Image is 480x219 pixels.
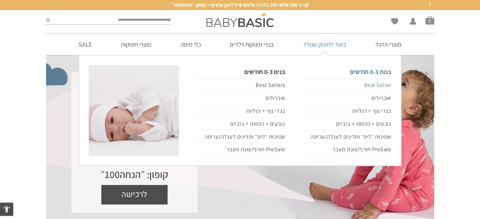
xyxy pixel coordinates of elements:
[425,16,434,25] a: סל קניות0
[301,78,391,92] a: Best Seller
[195,105,285,118] a: בגדי גוף + רגליות
[206,13,274,27] img: Baby Basic בגדי תינוקות וילדים אונליין
[301,130,391,143] a: שמיכות ״ליס״ וסדינים לעגלה/עריסה
[106,185,163,205] span: לרכישה
[391,18,398,27] span: Wishlist
[111,34,161,55] a: מוצרי תינוקות
[391,18,398,25] a: Wishlist
[301,105,391,118] a: בגדי גוף + רגליות
[195,130,285,143] a: שמיכות ״ליס״ וסדינים לעגלה/עריסה
[101,185,168,205] a: לרכישה
[301,65,391,78] a: בנות 0-3 חודשים
[220,34,283,55] a: בגדי תינוקות וילדים
[425,0,434,10] button: Next
[69,34,101,55] a: SALE
[366,34,411,55] a: מוצרי הדגל
[195,143,285,156] a: PreSale חורף/עונת מעבר
[293,34,356,55] a: ביגוד לתינוק שנולד
[171,2,309,9] span: קני ב־300 שלמי 200 בלבד! פלאש סייל לזמן אחרון>> קופון: ״הנחה100״
[195,118,285,130] a: כובעים + כפפות + גרביים
[171,34,210,55] a: כלי מיטה
[195,92,285,105] a: אוברולים
[195,78,285,92] a: Best Sellers
[195,65,285,78] a: בנים 0-3 חודשים
[301,143,391,156] a: PreSale חורף/עונת מעבר
[84,167,185,182] div: קופון: ״הנחה100״
[52,2,428,9] a: קני ב־300 שלמי 200 בלבד! פלאש סייל לזמן אחרון>> קופון: ״הנחה100״
[301,92,391,105] a: אוברולים
[425,16,434,25] span: סל קניות
[301,118,391,130] a: כובעים + כפפות + גרביים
